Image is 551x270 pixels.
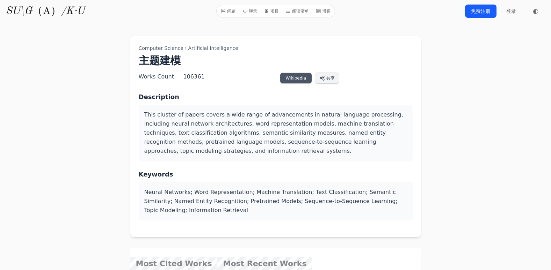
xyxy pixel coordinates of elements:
[139,45,413,52] div: Computer Science Artificial Intelligence
[240,7,260,16] a: 聊天
[61,6,85,16] i: /K·U
[270,8,279,14] font: 项目
[313,7,333,16] a: 博客
[227,8,235,14] font: 问题
[322,8,331,14] font: 博客
[139,73,183,81] span: Works Count:
[261,7,282,16] a: 项目
[529,4,543,18] button: ◐
[249,8,257,14] font: 聊天
[465,5,496,18] a: 免费注册
[6,6,32,16] i: SU\G
[144,110,407,156] p: This cluster of papers covers a wide range of advancements in natural language processing, includ...
[139,54,413,67] h1: 主题建模
[218,7,238,16] a: 问题
[502,5,520,17] a: 登录
[533,8,538,14] span: ◐
[139,170,413,179] h3: Keywords
[280,73,312,84] a: Wikipedia
[139,92,413,102] h3: Description
[326,75,335,81] span: 共享
[6,5,85,17] a: SU\G（A）/K·U
[183,73,205,81] span: 106361
[185,45,187,51] span: ›
[144,188,407,215] p: Neural Networks; Word Representation; Machine Translation; Text Classification; Semantic Similari...
[283,7,312,16] a: 阅读清单
[292,8,309,14] font: 阅读清单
